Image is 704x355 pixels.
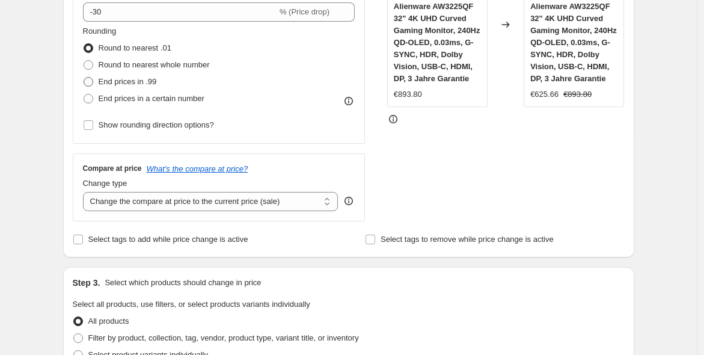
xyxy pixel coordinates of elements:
[343,195,355,207] div: help
[88,235,248,244] span: Select tags to add while price change is active
[99,60,210,69] span: Round to nearest whole number
[381,235,554,244] span: Select tags to remove while price change is active
[83,179,127,188] span: Change type
[530,88,559,100] div: €625.66
[280,7,329,16] span: % (Price drop)
[99,77,157,86] span: End prices in .99
[83,164,142,173] h3: Compare at price
[88,333,359,342] span: Filter by product, collection, tag, vendor, product type, variant title, or inventory
[394,88,422,100] div: €893.80
[83,2,277,22] input: -15
[73,300,310,309] span: Select all products, use filters, or select products variants individually
[530,2,617,83] span: Alienware AW3225QF 32" 4K UHD Curved Gaming Monitor, 240Hz QD-OLED, 0.03ms, G-SYNC, HDR, Dolby Vi...
[99,120,214,129] span: Show rounding direction options?
[88,316,129,326] span: All products
[99,43,171,52] span: Round to nearest .01
[563,88,592,100] strike: €893.80
[73,277,100,289] h2: Step 3.
[394,2,480,83] span: Alienware AW3225QF 32" 4K UHD Curved Gaming Monitor, 240Hz QD-OLED, 0.03ms, G-SYNC, HDR, Dolby Vi...
[147,164,248,173] button: What's the compare at price?
[83,26,117,35] span: Rounding
[105,277,261,289] p: Select which products should change in price
[99,94,204,103] span: End prices in a certain number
